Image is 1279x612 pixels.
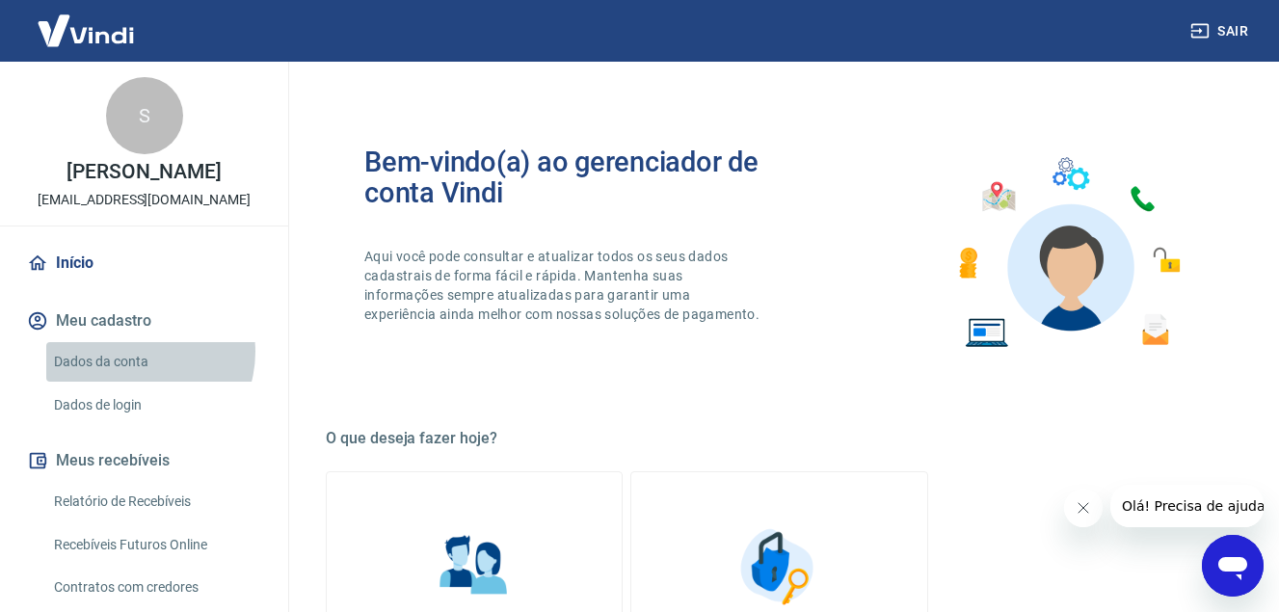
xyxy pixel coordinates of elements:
a: Dados da conta [46,342,265,382]
a: Recebíveis Futuros Online [46,525,265,565]
a: Início [23,242,265,284]
iframe: Fechar mensagem [1064,489,1103,527]
button: Meu cadastro [23,300,265,342]
a: Relatório de Recebíveis [46,482,265,521]
img: Imagem de um avatar masculino com diversos icones exemplificando as funcionalidades do gerenciado... [942,146,1194,359]
p: [PERSON_NAME] [67,162,221,182]
h5: O que deseja fazer hoje? [326,429,1233,448]
p: [EMAIL_ADDRESS][DOMAIN_NAME] [38,190,251,210]
iframe: Botão para abrir a janela de mensagens [1202,535,1264,597]
iframe: Mensagem da empresa [1110,485,1264,527]
img: Vindi [23,1,148,60]
span: Olá! Precisa de ajuda? [12,13,162,29]
h2: Bem-vindo(a) ao gerenciador de conta Vindi [364,146,780,208]
div: S [106,77,183,154]
button: Sair [1186,13,1256,49]
button: Meus recebíveis [23,439,265,482]
p: Aqui você pode consultar e atualizar todos os seus dados cadastrais de forma fácil e rápida. Mant... [364,247,763,324]
a: Contratos com credores [46,568,265,607]
a: Dados de login [46,386,265,425]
